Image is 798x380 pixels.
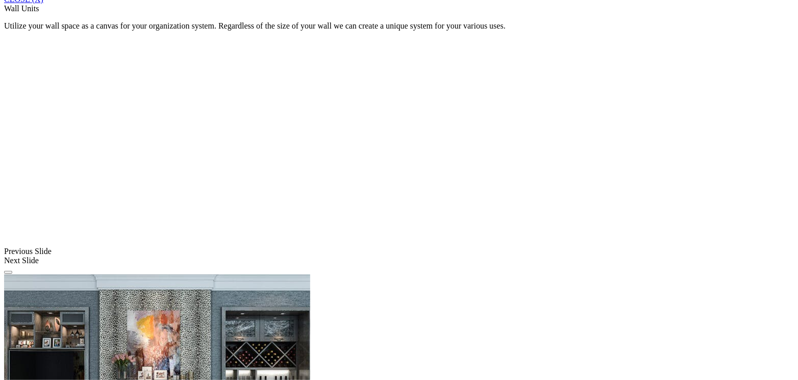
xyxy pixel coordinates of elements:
[4,256,794,265] div: Next Slide
[4,247,794,256] div: Previous Slide
[4,21,794,31] p: Utilize your wall space as a canvas for your organization system. Regardless of the size of your ...
[4,271,12,274] button: Click here to pause slide show
[4,4,39,13] span: Wall Units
